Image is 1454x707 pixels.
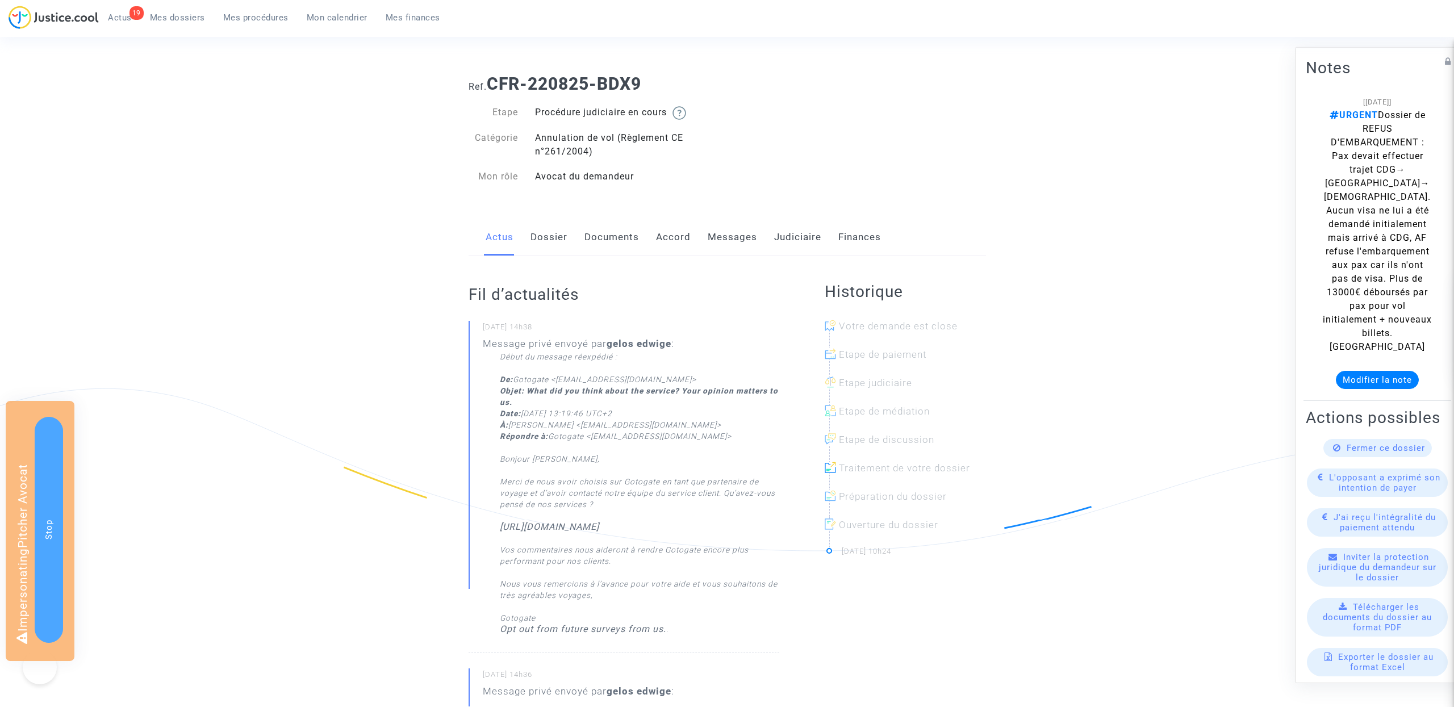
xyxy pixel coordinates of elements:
[500,430,779,442] div: Gotogate <[EMAIL_ADDRESS][DOMAIN_NAME]>
[500,408,779,419] div: [DATE] 13:19:46 UTC+2
[223,12,289,23] span: Mes procédures
[1306,407,1449,427] h2: Actions possibles
[483,322,779,337] small: [DATE] 14h38
[1330,109,1378,120] span: URGENT
[500,419,779,430] div: [PERSON_NAME] <[EMAIL_ADDRESS][DOMAIN_NAME]>
[527,170,727,183] div: Avocat du demandeur
[150,12,205,23] span: Mes dossiers
[1347,442,1425,453] span: Fermer ce dossier
[500,545,749,566] span: Vos commentaires nous aideront à rendre Gotogate encore plus performant pour nos clients.
[486,219,513,256] a: Actus
[530,219,567,256] a: Dossier
[500,351,779,362] div: Début du message réexpédié :
[666,625,668,634] span: .
[460,106,527,120] div: Etape
[469,81,487,92] span: Ref.
[9,6,99,29] img: jc-logo.svg
[708,219,757,256] a: Messages
[500,613,536,622] span: Gotogate
[307,12,367,23] span: Mon calendrier
[386,12,440,23] span: Mes finances
[500,579,778,600] span: Nous vous remercions à l’avance pour votre aide et vous souhaitons de très agréables voyages,
[774,219,821,256] a: Judiciaire
[1306,57,1449,77] h2: Notes
[500,477,775,509] span: Merci de nous avoir choisis sur Gotogate en tant que partenaire de voyage et d’avoir contacté not...
[500,624,666,634] a: Opt out from future surveys from us.
[377,9,449,26] a: Mes finances
[838,219,881,256] a: Finances
[839,320,958,332] span: Votre demande est close
[108,12,132,23] span: Actus
[298,9,377,26] a: Mon calendrier
[500,454,600,463] span: Bonjour [PERSON_NAME],
[44,520,54,539] span: Stop
[214,9,298,26] a: Mes procédures
[500,521,599,532] a: [URL][DOMAIN_NAME]
[672,106,686,120] img: help.svg
[483,684,674,698] div: Message privé envoyé par :
[500,420,508,429] b: À:
[1319,551,1436,582] span: Inviter la protection juridique du demandeur sur le dossier
[1334,512,1436,532] span: J'ai reçu l'intégralité du paiement attendu
[527,131,727,158] div: Annulation de vol (Règlement CE n°261/2004)
[141,9,214,26] a: Mes dossiers
[6,401,74,661] div: Impersonating
[500,386,778,407] b: Objet: What did you think about the service? Your opinion matters to us.
[527,106,727,120] div: Procédure judiciaire en cours
[460,131,527,158] div: Catégorie
[35,417,63,643] button: Stop
[469,285,779,304] h2: Fil d’actualités
[99,9,141,26] a: 19Actus
[1336,370,1419,388] button: Modifier la note
[1363,97,1392,106] span: [[DATE]]
[1338,651,1434,672] span: Exporter le dossier au format Excel
[483,670,779,684] small: [DATE] 14h36
[607,338,671,349] b: gelos edwige
[500,432,548,441] b: Répondre à:
[1323,601,1432,632] span: Télécharger les documents du dossier au format PDF
[23,650,57,684] iframe: Help Scout Beacon - Open
[656,219,691,256] a: Accord
[460,170,527,183] div: Mon rôle
[129,6,144,20] div: 19
[500,409,521,418] b: Date:
[607,685,671,697] b: gelos edwige
[584,219,639,256] a: Documents
[500,375,513,384] b: De:
[825,282,986,302] h2: Historique
[1329,472,1440,492] span: L'opposant a exprimé son intention de payer
[483,337,779,635] div: Message privé envoyé par :
[1323,109,1432,352] span: Dossier de REFUS D'EMBARQUEMENT : Pax devait effectuer trajet CDG→ [GEOGRAPHIC_DATA]→ [DEMOGRAPHI...
[500,374,779,385] div: Gotogate <[EMAIL_ADDRESS][DOMAIN_NAME]>
[487,74,641,94] b: CFR-220825-BDX9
